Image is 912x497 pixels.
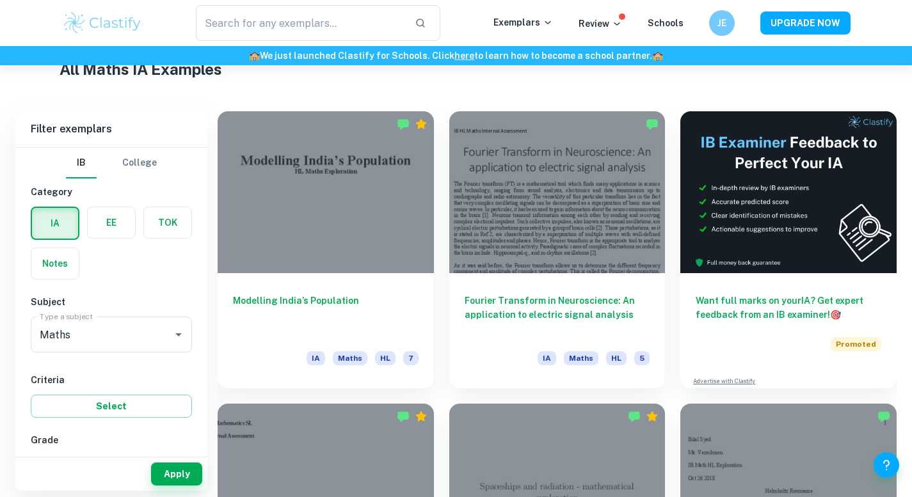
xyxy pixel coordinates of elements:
[646,410,659,423] div: Premium
[249,51,260,61] span: 🏫
[680,111,897,273] img: Thumbnail
[538,351,556,365] span: IA
[375,351,396,365] span: HL
[218,111,434,388] a: Modelling India’s PopulationIAMathsHL7
[40,311,93,322] label: Type a subject
[564,351,598,365] span: Maths
[579,17,622,31] p: Review
[170,326,188,343] button: Open
[646,118,659,130] img: Marked
[60,58,852,81] h1: All Maths IA Examples
[31,433,192,447] h6: Grade
[493,15,553,29] p: Exemplars
[66,148,157,178] div: Filter type choice
[696,294,881,322] h6: Want full marks on your IA ? Get expert feedback from an IB examiner!
[196,5,405,41] input: Search for any exemplars...
[606,351,627,365] span: HL
[652,51,663,61] span: 🏫
[760,12,851,35] button: UPGRADE NOW
[31,185,192,199] h6: Category
[307,351,325,365] span: IA
[709,10,735,36] button: JE
[397,410,410,423] img: Marked
[714,16,729,30] h6: JE
[122,148,157,178] button: College
[454,51,474,61] a: here
[415,410,428,423] div: Premium
[88,207,135,238] button: EE
[233,294,419,336] h6: Modelling India’s Population
[32,208,78,239] button: IA
[449,111,666,388] a: Fourier Transform in Neuroscience: An application to electric signal analysisIAMathsHL5
[830,310,841,320] span: 🎯
[397,118,410,130] img: Marked
[628,410,641,423] img: Marked
[403,351,419,365] span: 7
[874,452,899,478] button: Help and Feedback
[31,373,192,387] h6: Criteria
[3,49,909,63] h6: We just launched Clastify for Schools. Click to learn how to become a school partner.
[151,462,202,485] button: Apply
[15,111,207,147] h6: Filter exemplars
[62,10,143,36] img: Clastify logo
[333,351,367,365] span: Maths
[831,337,881,351] span: Promoted
[634,351,650,365] span: 5
[465,294,650,336] h6: Fourier Transform in Neuroscience: An application to electric signal analysis
[415,118,428,130] div: Premium
[693,377,755,386] a: Advertise with Clastify
[31,248,79,279] button: Notes
[877,410,890,423] img: Marked
[31,295,192,309] h6: Subject
[648,18,684,28] a: Schools
[144,207,191,238] button: TOK
[680,111,897,388] a: Want full marks on yourIA? Get expert feedback from an IB examiner!PromotedAdvertise with Clastify
[66,148,97,178] button: IB
[31,395,192,418] button: Select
